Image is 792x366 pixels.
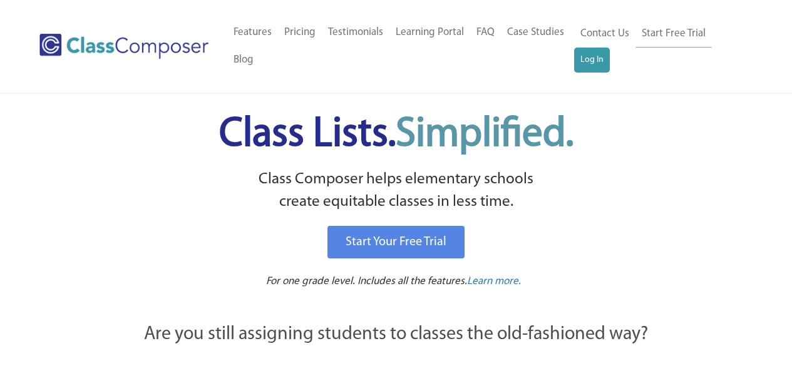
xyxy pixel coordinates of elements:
[467,274,521,290] a: Learn more.
[635,20,712,48] a: Start Free Trial
[77,321,716,348] p: Are you still assigning students to classes the old-fashioned way?
[467,276,521,287] span: Learn more.
[227,46,260,74] a: Blog
[501,19,570,46] a: Case Studies
[346,236,446,248] span: Start Your Free Trial
[227,19,278,46] a: Features
[39,34,208,59] img: Class Composer
[574,20,635,48] a: Contact Us
[227,19,574,74] nav: Header Menu
[75,168,717,214] p: Class Composer helps elementary schools create equitable classes in less time.
[389,19,470,46] a: Learning Portal
[470,19,501,46] a: FAQ
[574,48,610,73] a: Log In
[574,20,743,73] nav: Header Menu
[278,19,322,46] a: Pricing
[266,276,467,287] span: For one grade level. Includes all the features.
[327,226,465,258] a: Start Your Free Trial
[322,19,389,46] a: Testimonials
[219,114,573,155] span: Class Lists.
[396,114,573,155] span: Simplified.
